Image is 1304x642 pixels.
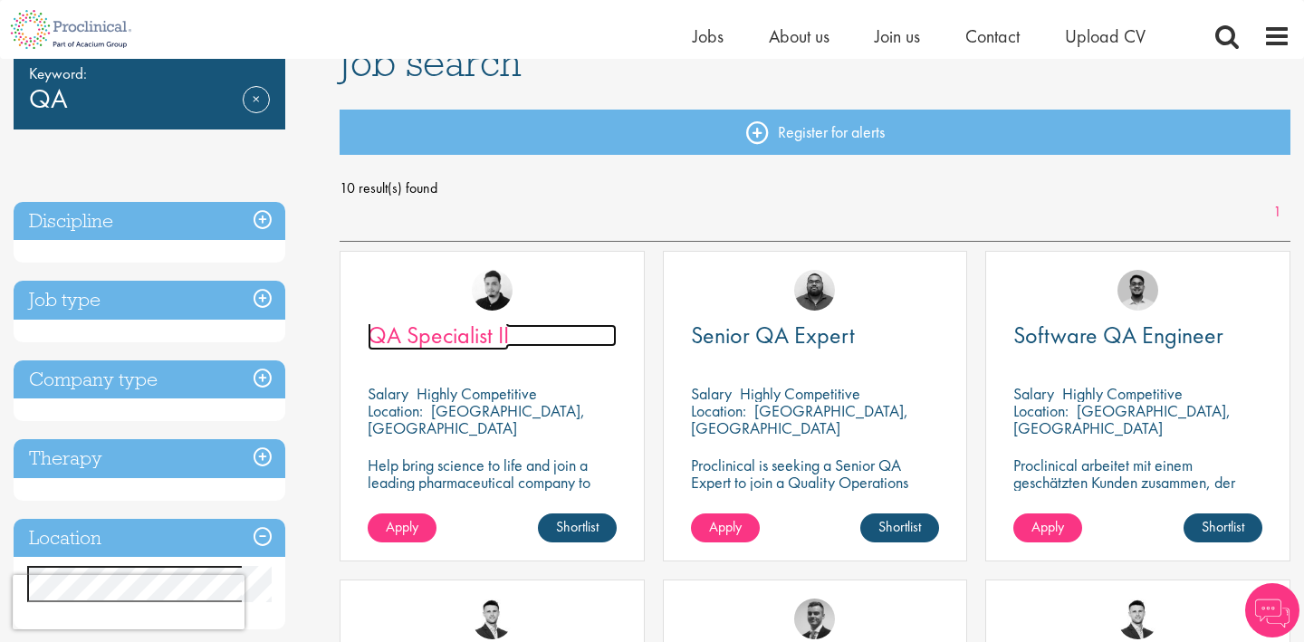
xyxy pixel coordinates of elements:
[691,400,908,438] p: [GEOGRAPHIC_DATA], [GEOGRAPHIC_DATA]
[1264,202,1290,223] a: 1
[14,202,285,241] h3: Discipline
[368,400,423,421] span: Location:
[243,86,270,139] a: Remove
[14,439,285,478] h3: Therapy
[368,513,436,542] a: Apply
[691,383,732,404] span: Salary
[1031,517,1064,536] span: Apply
[14,519,285,558] h3: Location
[368,324,617,347] a: QA Specialist II
[691,320,855,350] span: Senior QA Expert
[794,270,835,311] img: Ashley Bennett
[691,400,746,421] span: Location:
[691,513,760,542] a: Apply
[1013,324,1262,347] a: Software QA Engineer
[965,24,1020,48] a: Contact
[1065,24,1146,48] a: Upload CV
[691,324,940,347] a: Senior QA Expert
[13,575,244,629] iframe: reCAPTCHA
[29,61,270,86] span: Keyword:
[14,52,285,129] div: QA
[368,320,509,350] span: QA Specialist II
[693,24,724,48] a: Jobs
[417,383,537,404] p: Highly Competitive
[340,175,1290,202] span: 10 result(s) found
[1245,583,1299,637] img: Chatbot
[1013,400,1231,438] p: [GEOGRAPHIC_DATA], [GEOGRAPHIC_DATA]
[386,517,418,536] span: Apply
[368,400,585,438] p: [GEOGRAPHIC_DATA], [GEOGRAPHIC_DATA]
[1013,320,1223,350] span: Software QA Engineer
[538,513,617,542] a: Shortlist
[1013,400,1069,421] span: Location:
[740,383,860,404] p: Highly Competitive
[691,456,940,525] p: Proclinical is seeking a Senior QA Expert to join a Quality Operations team in [GEOGRAPHIC_DATA],...
[368,383,408,404] span: Salary
[340,38,522,87] span: Job search
[340,110,1290,155] a: Register for alerts
[368,456,617,542] p: Help bring science to life and join a leading pharmaceutical company to play a key role in delive...
[1013,456,1262,525] p: Proclinical arbeitet mit einem geschätzten Kunden zusammen, der einen Software-QA-Ingenieur zur V...
[472,270,513,311] img: Anderson Maldonado
[14,281,285,320] h3: Job type
[1117,599,1158,639] img: Joshua Godden
[1184,513,1262,542] a: Shortlist
[1013,513,1082,542] a: Apply
[709,517,742,536] span: Apply
[794,599,835,639] img: Alex Bill
[1013,383,1054,404] span: Salary
[14,360,285,399] h3: Company type
[769,24,829,48] a: About us
[875,24,920,48] a: Join us
[860,513,939,542] a: Shortlist
[1062,383,1183,404] p: Highly Competitive
[472,599,513,639] img: Joshua Godden
[1117,270,1158,311] img: Timothy Deschamps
